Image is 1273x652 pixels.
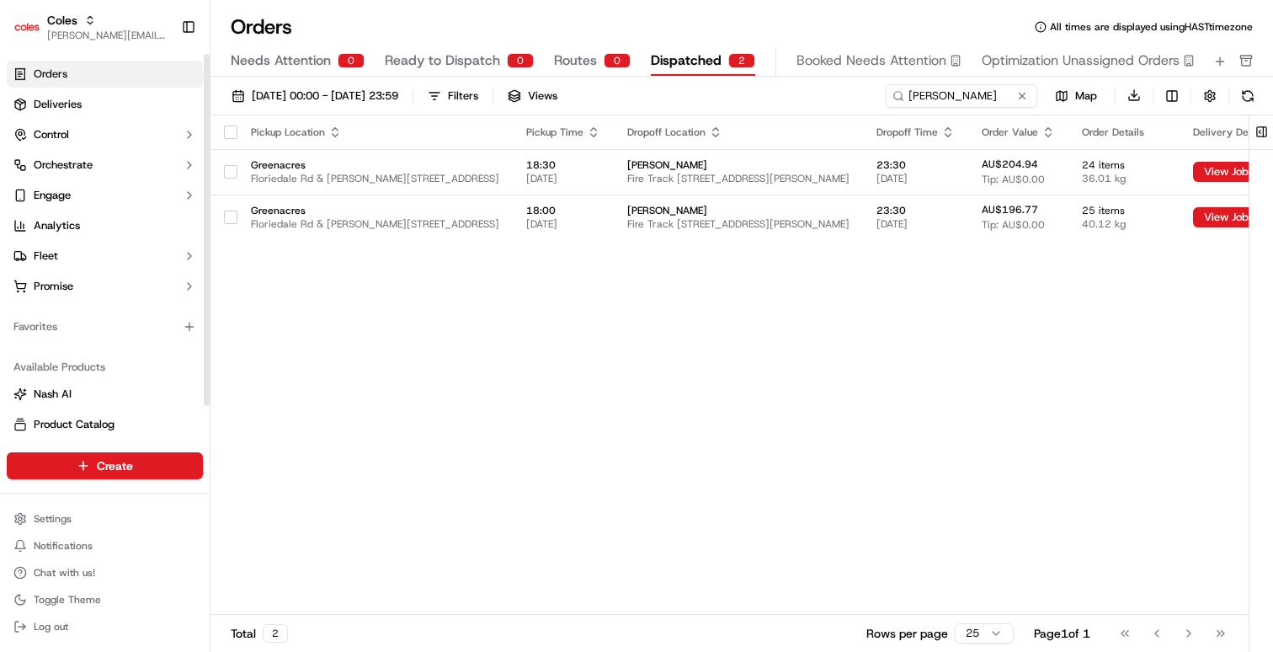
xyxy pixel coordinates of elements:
span: [DATE] [526,217,600,231]
span: Fire Track [STREET_ADDRESS][PERSON_NAME] [627,217,850,231]
button: Filters [420,84,486,108]
a: Deliveries [7,91,203,118]
div: Filters [448,88,478,104]
button: Refresh [1236,84,1260,108]
button: Engage [7,182,203,209]
span: [DATE] 00:00 - [DATE] 23:59 [252,88,398,104]
span: Tip: AU$0.00 [982,218,1045,232]
span: Settings [34,512,72,526]
span: All times are displayed using HAST timezone [1050,20,1253,34]
span: Analytics [34,218,80,233]
div: 2 [728,53,755,68]
span: [DATE] [876,217,955,231]
span: 25 items [1082,204,1166,217]
div: 0 [507,53,534,68]
span: Nash AI [34,387,72,402]
button: [PERSON_NAME][EMAIL_ADDRESS][DOMAIN_NAME] [47,29,168,42]
span: Ready to Dispatch [385,51,500,71]
button: Notifications [7,534,203,558]
span: Needs Attention [231,51,331,71]
input: Type to search [886,84,1037,108]
span: 24 items [1082,158,1166,172]
span: Tip: AU$0.00 [982,173,1045,186]
button: View Job [1193,207,1272,227]
div: Pickup Time [526,126,600,139]
span: Greenacres [251,204,499,217]
span: AU$204.94 [982,158,1038,171]
a: Product Catalog [13,417,196,432]
button: Create [7,452,203,479]
div: Dropoff Location [627,126,850,139]
div: Order Details [1082,126,1166,139]
span: 23:30 [876,204,955,217]
button: [DATE] 00:00 - [DATE] 23:59 [224,84,406,108]
div: 2 [263,624,288,643]
span: Orders [34,67,67,82]
span: Map [1075,88,1097,104]
span: [DATE] [876,172,955,185]
button: ColesColes[PERSON_NAME][EMAIL_ADDRESS][DOMAIN_NAME] [7,7,174,47]
span: Notifications [34,539,93,553]
span: Dispatched [651,51,722,71]
span: Routes [554,51,597,71]
div: Dropoff Time [876,126,955,139]
a: Nash AI [13,387,196,402]
span: Views [528,88,557,104]
a: Orders [7,61,203,88]
span: Fleet [34,249,58,264]
button: View Job [1193,162,1272,182]
a: View Job [1193,211,1272,224]
span: Optimization Unassigned Orders [982,51,1180,71]
div: Delivery Details [1193,126,1272,139]
span: 23:30 [876,158,955,172]
span: Control [34,127,69,142]
button: Chat with us! [7,561,203,585]
span: Product Catalog [34,417,115,432]
button: Views [500,84,565,108]
button: Settings [7,507,203,531]
button: Nash AI [7,381,203,408]
span: [PERSON_NAME] [627,158,850,172]
span: 40.12 kg [1082,217,1166,231]
span: Promise [34,279,73,294]
div: Available Products [7,354,203,381]
span: Engage [34,188,71,203]
div: 0 [338,53,365,68]
span: Floriedale Rd & [PERSON_NAME][STREET_ADDRESS] [251,172,499,185]
button: Coles [47,12,77,29]
a: Analytics [7,212,203,239]
span: AU$196.77 [982,203,1038,216]
span: Log out [34,620,68,633]
span: Greenacres [251,158,499,172]
div: 0 [604,53,631,68]
span: Create [97,457,133,474]
span: [PERSON_NAME] [627,204,850,217]
a: View Job [1193,165,1272,179]
div: Pickup Location [251,126,499,139]
div: Page 1 of 1 [1034,625,1090,642]
span: Orchestrate [34,158,93,173]
span: 18:30 [526,158,600,172]
button: Orchestrate [7,152,203,179]
span: Deliveries [34,97,82,112]
span: Chat with us! [34,566,95,580]
button: Product Catalog [7,411,203,438]
span: Toggle Theme [34,593,101,607]
img: Coles [13,13,40,40]
h1: Orders [231,13,292,40]
button: Log out [7,615,203,639]
span: Fire Track [STREET_ADDRESS][PERSON_NAME] [627,172,850,185]
button: Toggle Theme [7,588,203,612]
div: Favorites [7,313,203,340]
button: Control [7,121,203,148]
button: Fleet [7,243,203,270]
span: [DATE] [526,172,600,185]
p: Rows per page [866,625,948,642]
span: Booked Needs Attention [796,51,946,71]
span: Floriedale Rd & [PERSON_NAME][STREET_ADDRESS] [251,217,499,231]
button: Map [1044,86,1108,106]
div: Order Value [982,126,1055,139]
span: 36.01 kg [1082,172,1166,185]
